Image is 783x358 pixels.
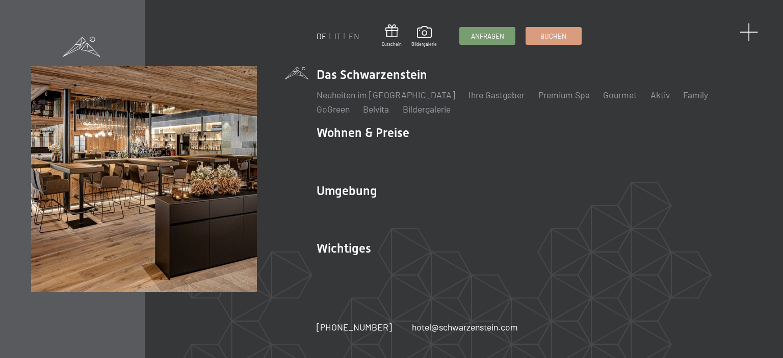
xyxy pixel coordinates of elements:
[468,89,525,100] a: Ihre Gastgeber
[603,89,637,100] a: Gourmet
[540,32,566,41] span: Buchen
[317,103,350,115] a: GoGreen
[411,41,437,47] span: Bildergalerie
[526,27,581,44] a: Buchen
[382,24,402,47] a: Gutschein
[460,27,515,44] a: Anfragen
[363,103,389,115] a: Belvita
[403,103,451,115] a: Bildergalerie
[683,89,708,100] a: Family
[411,26,437,47] a: Bildergalerie
[538,89,590,100] a: Premium Spa
[334,31,341,41] a: IT
[317,31,327,41] a: DE
[317,89,455,100] a: Neuheiten im [GEOGRAPHIC_DATA]
[317,321,392,334] a: [PHONE_NUMBER]
[471,32,504,41] span: Anfragen
[349,31,359,41] a: EN
[382,41,402,47] span: Gutschein
[650,89,670,100] a: Aktiv
[317,321,392,333] span: [PHONE_NUMBER]
[412,321,518,334] a: hotel@schwarzenstein.com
